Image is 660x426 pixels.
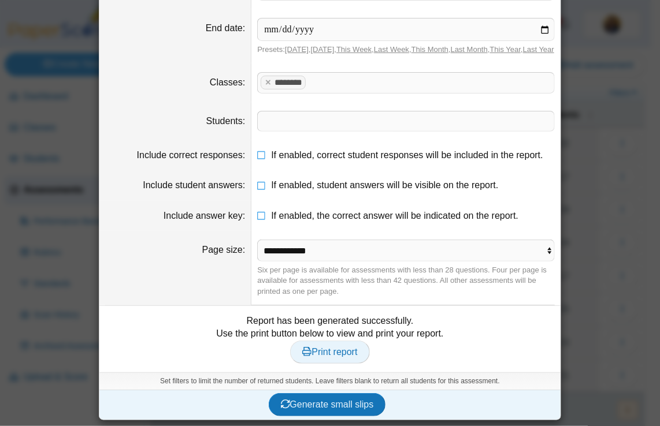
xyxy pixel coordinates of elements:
[285,45,309,54] a: [DATE]
[206,116,246,126] label: Students
[257,72,555,93] tags: ​
[281,399,374,409] span: Generate small slips
[257,111,555,132] tags: ​
[302,347,357,357] span: Print report
[210,77,245,87] label: Classes
[290,341,369,364] a: Print report
[202,245,246,255] label: Page size
[411,45,448,54] a: This Month
[164,211,245,221] label: Include answer key
[99,372,561,390] div: Set filters to limit the number of returned students. Leave filters blank to return all students ...
[523,45,554,54] a: Last Year
[490,45,521,54] a: This Year
[143,180,245,190] label: Include student answers
[271,150,543,160] span: If enabled, correct student responses will be included in the report.
[269,393,386,416] button: Generate small slips
[257,265,555,297] div: Six per page is available for assessments with less than 28 questions. Four per page is available...
[263,79,273,86] x: remove tag
[257,44,555,55] div: Presets: , , , , , , ,
[311,45,335,54] a: [DATE]
[105,315,555,364] div: Report has been generated successfully. Use the print button below to view and print your report.
[271,211,518,221] span: If enabled, the correct answer will be indicated on the report.
[374,45,409,54] a: Last Week
[336,45,372,54] a: This Week
[137,150,246,160] label: Include correct responses
[271,180,498,190] span: If enabled, student answers will be visible on the report.
[206,23,246,33] label: End date
[451,45,488,54] a: Last Month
